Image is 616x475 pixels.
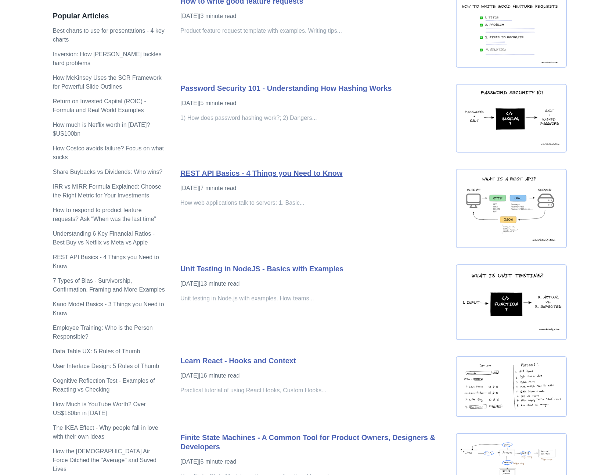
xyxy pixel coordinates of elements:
a: Best charts to use for presentations - 4 key charts [53,28,165,43]
a: REST API Basics - 4 Things you Need to Know [180,169,343,177]
a: Password Security 101 - Understanding How Hashing Works [180,84,392,92]
a: Cognitive Reflection Test - Examples of Reacting vs Checking [53,378,155,393]
img: rest-api [456,169,567,248]
a: Learn React - Hooks and Context [180,357,296,365]
p: How web applications talk to servers: 1. Basic... [180,199,449,207]
a: Unit Testing in NodeJS - Basics with Examples [180,265,343,273]
a: How Much is YouTube Worth? Over US$180bn in [DATE] [53,401,146,416]
a: Understanding 6 Key Financial Ratios - Best Buy vs Netflix vs Meta vs Apple [53,231,155,246]
a: Return on Invested Capital (ROIC) - Formula and Real World Examples [53,98,146,113]
img: unit testing [456,264,567,340]
a: How much is Netflix worth in [DATE]? $US100bn [53,122,150,137]
img: password_security [456,84,567,153]
a: Finite State Machines - A Common Tool for Product Owners, Designers & Developers [180,433,435,451]
p: Unit testing in Node.js with examples. How teams... [180,294,449,303]
a: How McKinsey Uses the SCR Framework for Powerful Slide Outlines [53,75,162,90]
p: [DATE] | 5 minute read [180,457,449,466]
a: User Interface Design: 5 Rules of Thumb [53,363,159,369]
a: Employee Training: Who is the Person Responsible? [53,325,153,340]
a: REST API Basics - 4 Things you Need to Know [53,254,159,269]
a: IRR vs MIRR Formula Explained: Choose the Right Metric for Your Investments [53,183,161,199]
a: The IKEA Effect - Why people fall in love with their own ideas [53,425,158,440]
a: Share Buybacks vs Dividends: Who wins? [53,169,163,175]
a: How Costco avoids failure? Focus on what sucks [53,145,164,160]
a: Kano Model Basics - 3 Things you Need to Know [53,301,164,316]
p: [DATE] | 3 minute read [180,12,449,21]
a: 7 Types of Bias - Survivorship, Confirmation, Framing and More Examples [53,278,165,293]
img: 1. TodoApp [456,356,567,417]
a: How to respond to product feature requests? Ask “When was the last time” [53,207,156,222]
p: [DATE] | 5 minute read [180,99,449,108]
p: Practical tutorial of using React Hooks, Custom Hooks... [180,386,449,395]
p: [DATE] | 16 minute read [180,371,449,380]
h3: Popular Articles [53,11,165,21]
a: Inversion: How [PERSON_NAME] tackles hard problems [53,51,162,66]
p: [DATE] | 7 minute read [180,184,449,193]
p: Product feature request template with examples. Writing tips... [180,26,449,35]
a: Data Table UX: 5 Rules of Thumb [53,348,140,354]
a: How the [DEMOGRAPHIC_DATA] Air Force Ditched the "Average" and Saved Lives [53,448,156,472]
p: [DATE] | 13 minute read [180,279,449,288]
p: 1) How does password hashing work?; 2) Dangers... [180,114,449,122]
